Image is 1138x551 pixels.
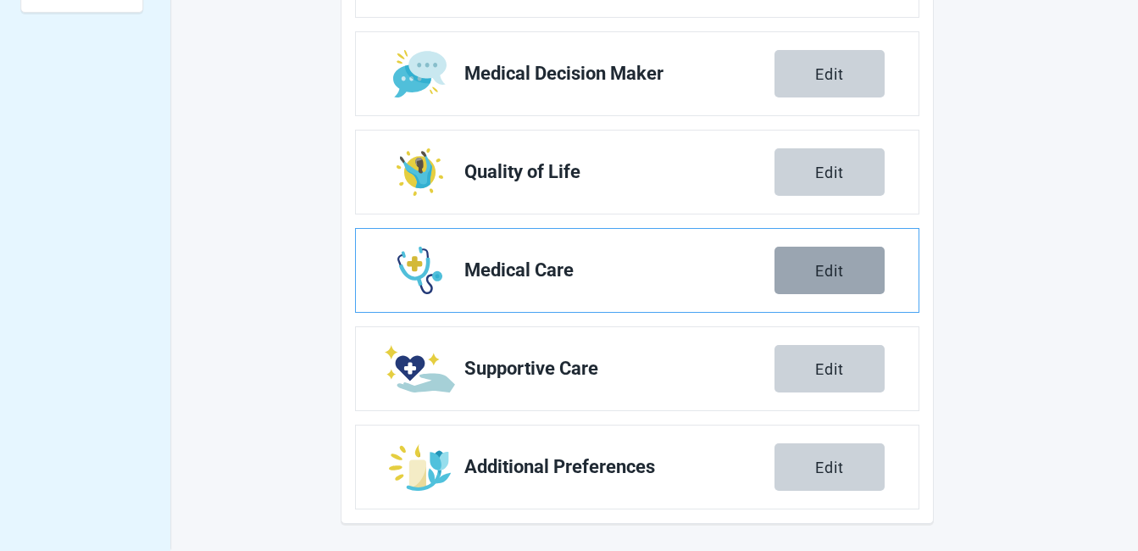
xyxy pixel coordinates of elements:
button: Edit [774,345,885,392]
button: Edit [774,148,885,196]
a: Edit Additional Preferences section [356,426,919,509]
div: Edit [815,262,844,279]
div: Edit [815,459,844,476]
button: Edit [774,443,885,491]
div: Edit [815,164,844,181]
a: Edit Supportive Care section [356,327,919,410]
a: Edit Medical Decision Maker section [356,32,919,115]
button: Edit [774,247,885,294]
span: Medical Decision Maker [464,64,774,84]
a: Edit Medical Care section [356,229,919,312]
span: Quality of Life [464,162,774,182]
span: Supportive Care [464,359,774,379]
span: Additional Preferences [464,457,774,477]
button: Edit [774,50,885,97]
span: Medical Care [464,260,774,281]
a: Edit Quality of Life section [356,131,919,214]
div: Edit [815,360,844,377]
div: Edit [815,65,844,82]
